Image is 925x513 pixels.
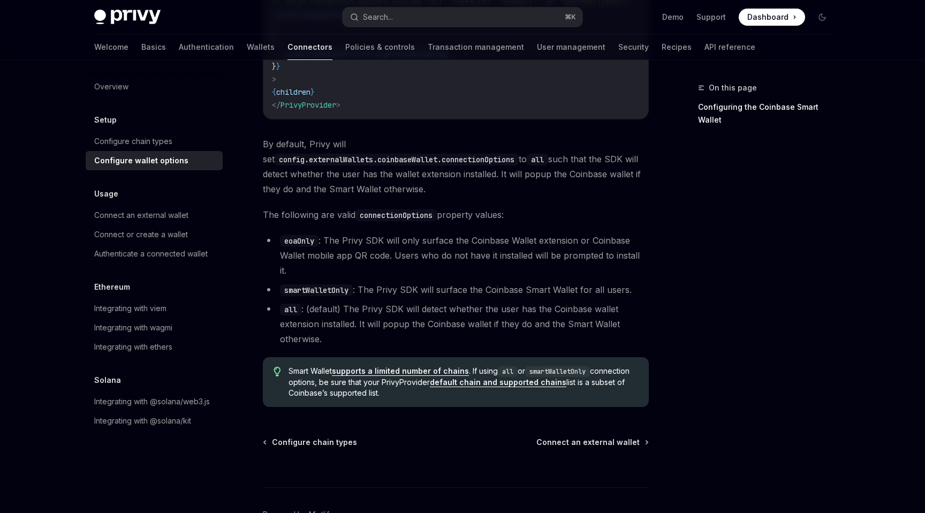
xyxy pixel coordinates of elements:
[662,34,692,60] a: Recipes
[276,87,310,97] span: children
[280,235,319,247] code: eoaOnly
[86,132,223,151] a: Configure chain types
[94,34,128,60] a: Welcome
[276,62,280,71] span: }
[247,34,275,60] a: Wallets
[94,10,161,25] img: dark logo
[141,34,166,60] a: Basics
[536,437,640,448] span: Connect an external wallet
[310,87,315,97] span: }
[704,34,755,60] a: API reference
[272,437,357,448] span: Configure chain types
[94,321,172,334] div: Integrating with wagmi
[280,304,301,315] code: all
[280,284,353,296] code: smartWalletOnly
[272,100,280,110] span: </
[428,34,524,60] a: Transaction management
[274,367,281,376] svg: Tip
[565,13,576,21] span: ⌘ K
[86,151,223,170] a: Configure wallet options
[94,187,118,200] h5: Usage
[86,206,223,225] a: Connect an external wallet
[94,341,172,353] div: Integrating with ethers
[263,233,649,278] li: : The Privy SDK will only surface the Coinbase Wallet extension or Coinbase Wallet mobile app QR ...
[94,247,208,260] div: Authenticate a connected wallet
[263,207,649,222] span: The following are valid property values:
[272,87,276,97] span: {
[94,302,166,315] div: Integrating with viem
[287,34,332,60] a: Connectors
[94,80,128,93] div: Overview
[86,244,223,263] a: Authenticate a connected wallet
[86,77,223,96] a: Overview
[345,34,415,60] a: Policies & controls
[527,154,548,165] code: all
[272,62,276,71] span: }
[696,12,726,22] a: Support
[355,209,437,221] code: connectionOptions
[275,154,519,165] code: config.externalWallets.coinbaseWallet.connectionOptions
[332,366,469,376] a: supports a limited number of chains
[537,34,605,60] a: User management
[498,366,518,377] code: all
[94,135,172,148] div: Configure chain types
[86,299,223,318] a: Integrating with viem
[363,11,393,24] div: Search...
[536,437,648,448] a: Connect an external wallet
[94,395,210,408] div: Integrating with @solana/web3.js
[94,209,188,222] div: Connect an external wallet
[739,9,805,26] a: Dashboard
[86,411,223,431] a: Integrating with @solana/kit
[698,99,839,129] a: Configuring the Coinbase Smart Wallet
[86,318,223,337] a: Integrating with wagmi
[263,282,649,297] li: : The Privy SDK will surface the Coinbase Smart Wallet for all users.
[94,414,191,427] div: Integrating with @solana/kit
[343,7,582,27] button: Search...⌘K
[94,281,130,293] h5: Ethereum
[86,337,223,357] a: Integrating with ethers
[272,74,276,84] span: >
[86,392,223,411] a: Integrating with @solana/web3.js
[280,100,336,110] span: PrivyProvider
[289,366,638,398] span: Smart Wallet . If using or connection options, be sure that your PrivyProvider list is a subset o...
[814,9,831,26] button: Toggle dark mode
[94,374,121,387] h5: Solana
[525,366,590,377] code: smartWalletOnly
[747,12,788,22] span: Dashboard
[430,378,566,387] a: default chain and supported chains
[179,34,234,60] a: Authentication
[618,34,649,60] a: Security
[94,228,188,241] div: Connect or create a wallet
[263,137,649,197] span: By default, Privy will set to such that the SDK will detect whether the user has the wallet exten...
[662,12,684,22] a: Demo
[263,301,649,346] li: : (default) The Privy SDK will detect whether the user has the Coinbase wallet extension installe...
[94,154,188,167] div: Configure wallet options
[709,81,757,94] span: On this page
[264,437,357,448] a: Configure chain types
[336,100,340,110] span: >
[86,225,223,244] a: Connect or create a wallet
[94,114,117,126] h5: Setup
